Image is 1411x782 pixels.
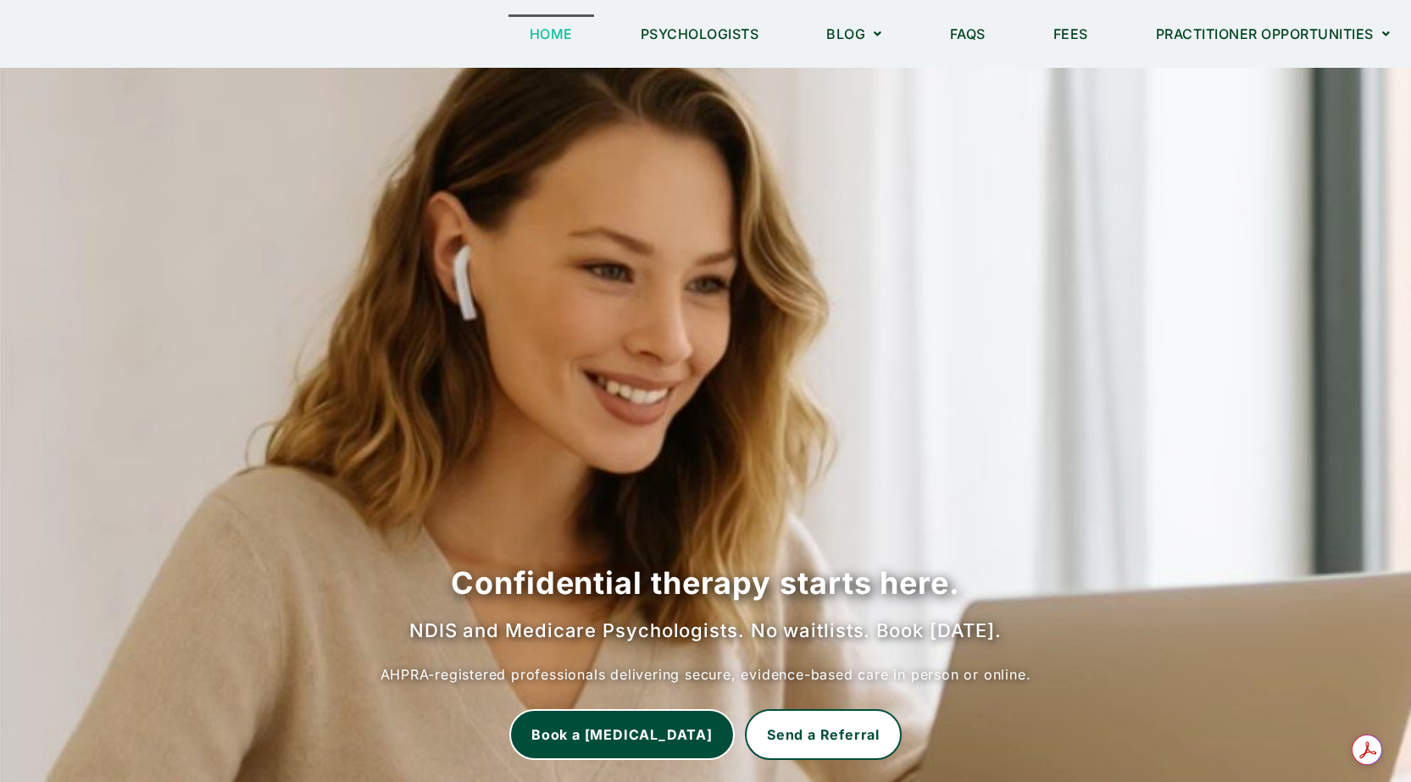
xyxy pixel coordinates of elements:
a: Fees [1032,14,1109,53]
p: AHPRA-registered professionals delivering secure, evidence-based care in person or online. [17,661,1394,688]
a: Psychologists [619,14,780,53]
h1: Confidential therapy starts here. [17,562,1394,604]
a: Blog [805,14,903,53]
a: Book a Psychologist Now [509,709,735,760]
a: Send a Referral to Chat Corner [745,709,902,760]
a: Home [508,14,594,53]
a: FAQs [929,14,1007,53]
h2: NDIS and Medicare Psychologists. No waitlists. Book [DATE]. [17,618,1394,644]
